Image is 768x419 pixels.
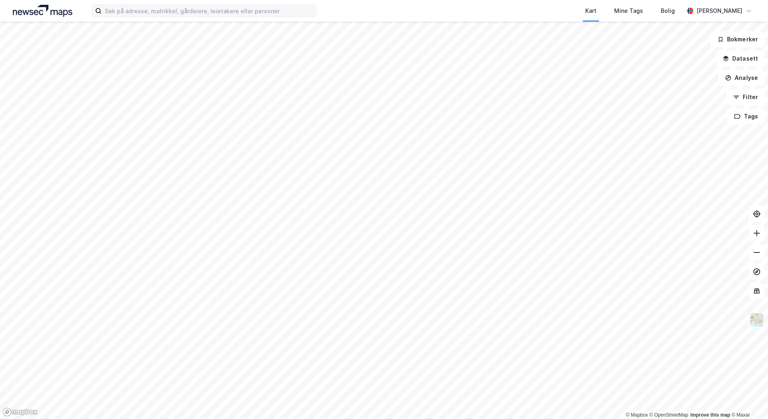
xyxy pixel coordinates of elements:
img: logo.a4113a55bc3d86da70a041830d287a7e.svg [13,5,72,17]
img: Z [749,312,764,327]
div: Kart [585,6,596,16]
button: Analyse [718,70,765,86]
a: OpenStreetMap [650,412,688,418]
button: Filter [726,89,765,105]
button: Tags [727,108,765,124]
iframe: Chat Widget [728,380,768,419]
input: Søk på adresse, matrikkel, gårdeiere, leietakere eller personer [102,5,316,17]
a: Improve this map [690,412,730,418]
div: [PERSON_NAME] [697,6,742,16]
a: Mapbox homepage [2,407,38,417]
a: Mapbox [626,412,648,418]
button: Bokmerker [711,31,765,47]
button: Datasett [716,51,765,67]
div: Mine Tags [614,6,643,16]
div: Bolig [661,6,675,16]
